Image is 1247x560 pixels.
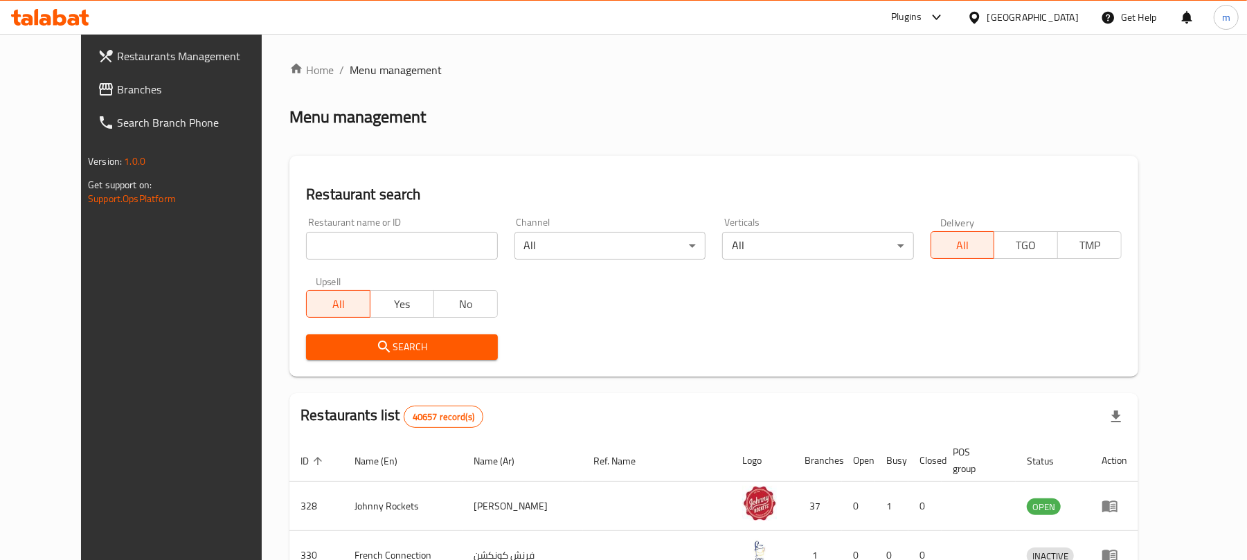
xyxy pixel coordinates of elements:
[289,106,426,128] h2: Menu management
[842,440,875,482] th: Open
[1027,453,1072,469] span: Status
[514,232,706,260] div: All
[875,482,908,531] td: 1
[1100,400,1133,433] div: Export file
[289,62,334,78] a: Home
[908,482,942,531] td: 0
[793,482,842,531] td: 37
[306,232,497,260] input: Search for restaurant name or ID..
[440,294,492,314] span: No
[87,73,289,106] a: Branches
[875,440,908,482] th: Busy
[343,482,463,531] td: Johnny Rockets
[300,453,327,469] span: ID
[1057,231,1122,259] button: TMP
[312,294,365,314] span: All
[317,338,486,356] span: Search
[300,405,483,428] h2: Restaurants list
[88,190,176,208] a: Support.OpsPlatform
[88,176,152,194] span: Get support on:
[87,106,289,139] a: Search Branch Phone
[937,235,989,255] span: All
[117,48,278,64] span: Restaurants Management
[433,290,498,318] button: No
[742,486,777,521] img: Johnny Rockets
[124,152,145,170] span: 1.0.0
[842,482,875,531] td: 0
[339,62,344,78] li: /
[117,114,278,131] span: Search Branch Phone
[370,290,434,318] button: Yes
[594,453,654,469] span: Ref. Name
[316,276,341,286] label: Upsell
[474,453,532,469] span: Name (Ar)
[1091,440,1138,482] th: Action
[306,334,497,360] button: Search
[463,482,583,531] td: [PERSON_NAME]
[722,232,913,260] div: All
[306,184,1122,205] h2: Restaurant search
[1027,499,1061,515] span: OPEN
[987,10,1079,25] div: [GEOGRAPHIC_DATA]
[350,62,442,78] span: Menu management
[953,444,999,477] span: POS group
[87,39,289,73] a: Restaurants Management
[376,294,429,314] span: Yes
[1000,235,1052,255] span: TGO
[908,440,942,482] th: Closed
[1222,10,1230,25] span: m
[931,231,995,259] button: All
[940,217,975,227] label: Delivery
[1064,235,1116,255] span: TMP
[731,440,793,482] th: Logo
[117,81,278,98] span: Branches
[891,9,922,26] div: Plugins
[289,482,343,531] td: 328
[1102,498,1127,514] div: Menu
[306,290,370,318] button: All
[793,440,842,482] th: Branches
[289,62,1138,78] nav: breadcrumb
[88,152,122,170] span: Version:
[404,410,483,424] span: 40657 record(s)
[355,453,415,469] span: Name (En)
[404,406,483,428] div: Total records count
[994,231,1058,259] button: TGO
